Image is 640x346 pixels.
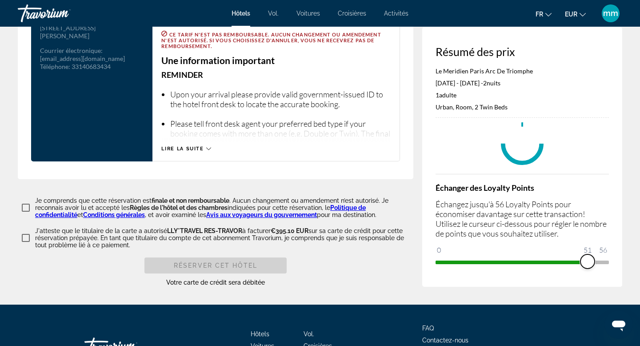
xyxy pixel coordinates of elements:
a: Politique de confidentialité [35,204,366,218]
a: FAQ [422,325,434,332]
p: [DATE] - [DATE] - [436,79,609,87]
li: Upon your arrival please provide valid government-issued ID to the hotel front desk to locate the... [170,89,391,109]
span: Adulte [439,91,456,99]
li: Please tell front desk agent your preferred bed type if your booking comes with more than one (e.... [170,119,391,148]
a: Hôtels [251,330,269,338]
span: Téléphone [40,63,68,70]
a: Croisières [338,10,366,17]
a: Travorium [18,2,107,25]
span: finale et non remboursable [152,197,229,204]
a: Hôtels [232,10,250,17]
button: Changer de devise [565,8,586,20]
span: LLY*TRAVEL RES-TRAVOR [167,227,242,234]
span: 56 [598,245,608,255]
h4: Échanger des Loyalty Points [436,183,609,193]
p: Échangez jusqu'à 56 Loyalty Points pour économiser davantage sur cette transaction! Utilisez le c... [436,199,609,238]
h3: Une information important [161,56,391,65]
p: [STREET_ADDRESS][PERSON_NAME] [40,24,144,40]
button: Lire la suite [161,145,211,152]
span: Règles de l'hôtel et des chambres [130,204,228,211]
span: Lire la suite [161,146,204,152]
span: Ce tarif n'est pas remboursable. Aucun changement ou amendement n'est autorisé. Si vous choisisse... [161,32,381,49]
span: 51 [582,245,593,255]
span: : 33140683434 [68,63,111,70]
h3: Résumé des prix [436,45,609,58]
a: Vol. [304,330,314,338]
font: mm [603,8,618,18]
span: €395.10 EUR [271,227,308,234]
span: nuits [487,79,500,87]
p: Urban, Room, 2 Twin Beds [436,103,609,111]
a: Avis aux voyageurs du gouvernement [206,211,317,218]
span: 1 [436,91,456,99]
ngx-slider: ngx-slider [436,261,609,262]
span: 2 [483,79,487,87]
span: : [EMAIL_ADDRESS][DOMAIN_NAME] [40,47,125,62]
button: Changer de langue [536,8,552,20]
span: Votre carte de crédit sera débitée [166,279,265,286]
span: Courrier électronique [40,47,101,54]
a: Conditions générales [83,211,145,218]
a: Contactez-nous [422,337,468,344]
a: Vol. [268,10,279,17]
p: Le Meridien Paris Arc De Triomphe [436,67,609,75]
a: Voitures [296,10,320,17]
font: fr [536,11,543,18]
font: EUR [565,11,577,18]
p: Je comprends que cette réservation est . Aucun changement ou amendement n’est autorisé. Je reconn... [35,197,413,218]
iframe: Bouton de lancement de la fenêtre de messagerie [604,310,633,339]
b: Reminder [161,70,203,80]
span: ngx-slider [580,254,595,269]
button: Menu utilisateur [599,4,622,23]
p: J'atteste que le titulaire de la carte a autorisé à facturer sur sa carte de crédit pour cette ré... [35,227,413,249]
span: 0 [436,245,442,255]
a: Activités [384,10,408,17]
